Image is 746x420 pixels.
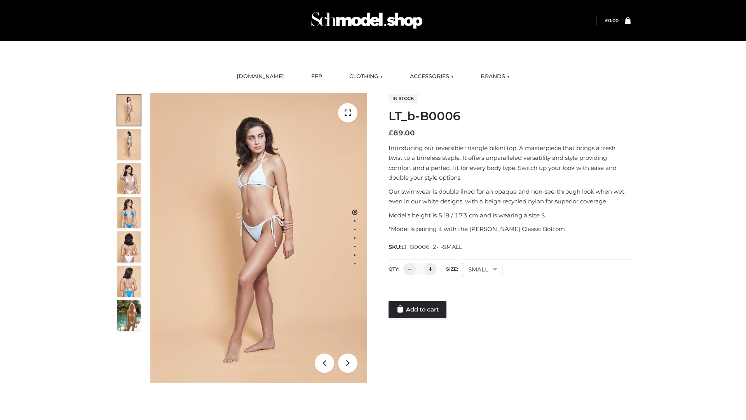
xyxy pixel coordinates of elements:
[389,143,631,183] p: Introducing our reversible triangle bikini top. A masterpiece that brings a fresh twist to a time...
[475,68,515,85] a: BRANDS
[389,210,631,220] p: Model’s height is 5 ‘8 / 173 cm and is wearing a size S.
[389,266,399,272] label: QTY:
[117,197,141,228] img: ArielClassicBikiniTop_CloudNine_AzureSky_OW114ECO_4-scaled.jpg
[231,68,290,85] a: [DOMAIN_NAME]
[117,129,141,160] img: ArielClassicBikiniTop_CloudNine_AzureSky_OW114ECO_2-scaled.jpg
[343,68,389,85] a: CLOTHING
[389,94,418,103] span: In stock
[389,187,631,206] p: Our swimwear is double lined for an opaque and non-see-through look when wet, even in our white d...
[117,266,141,297] img: ArielClassicBikiniTop_CloudNine_AzureSky_OW114ECO_8-scaled.jpg
[605,17,608,23] span: £
[389,224,631,234] p: *Model is pairing it with the [PERSON_NAME] Classic Bottom
[389,301,446,318] a: Add to cart
[446,266,458,272] label: Size:
[389,109,631,123] h1: LT_b-B0006
[605,17,619,23] bdi: 0.00
[389,129,415,137] bdi: 89.00
[389,129,393,137] span: £
[404,68,459,85] a: ACCESSORIES
[389,242,463,252] span: SKU:
[117,163,141,194] img: ArielClassicBikiniTop_CloudNine_AzureSky_OW114ECO_3-scaled.jpg
[309,5,425,36] img: Schmodel Admin 964
[117,300,141,331] img: Arieltop_CloudNine_AzureSky2.jpg
[305,68,328,85] a: FFP
[605,17,619,23] a: £0.00
[462,263,502,276] div: SMALL
[117,231,141,262] img: ArielClassicBikiniTop_CloudNine_AzureSky_OW114ECO_7-scaled.jpg
[150,93,367,383] img: ArielClassicBikiniTop_CloudNine_AzureSky_OW114ECO_1
[117,94,141,126] img: ArielClassicBikiniTop_CloudNine_AzureSky_OW114ECO_1-scaled.jpg
[401,243,462,250] span: LT_B0006_2-_-SMALL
